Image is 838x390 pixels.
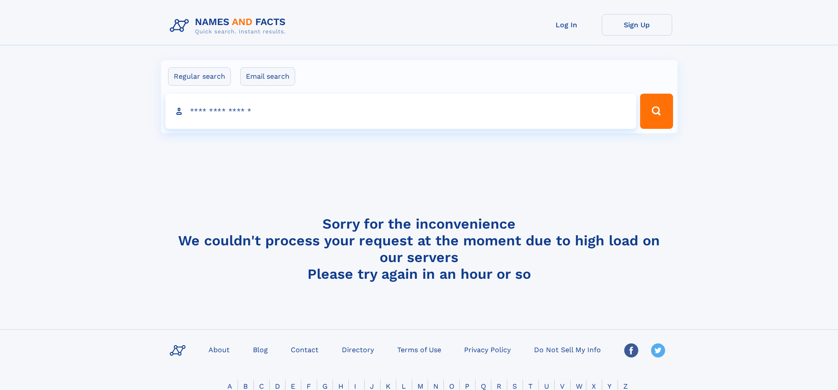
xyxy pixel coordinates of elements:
a: Directory [338,343,377,356]
a: Do Not Sell My Info [531,343,604,356]
img: Logo Names and Facts [166,14,293,38]
a: Sign Up [602,14,672,36]
label: Regular search [168,67,231,86]
button: Search Button [640,94,673,129]
a: Contact [287,343,322,356]
a: Blog [249,343,271,356]
a: Terms of Use [394,343,445,356]
img: Facebook [624,343,638,357]
h4: Sorry for the inconvenience We couldn't process your request at the moment due to high load on ou... [166,215,672,282]
a: Log In [531,14,602,36]
label: Email search [240,67,295,86]
a: About [205,343,233,356]
a: Privacy Policy [461,343,514,356]
img: Twitter [651,343,665,357]
input: search input [165,94,637,129]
